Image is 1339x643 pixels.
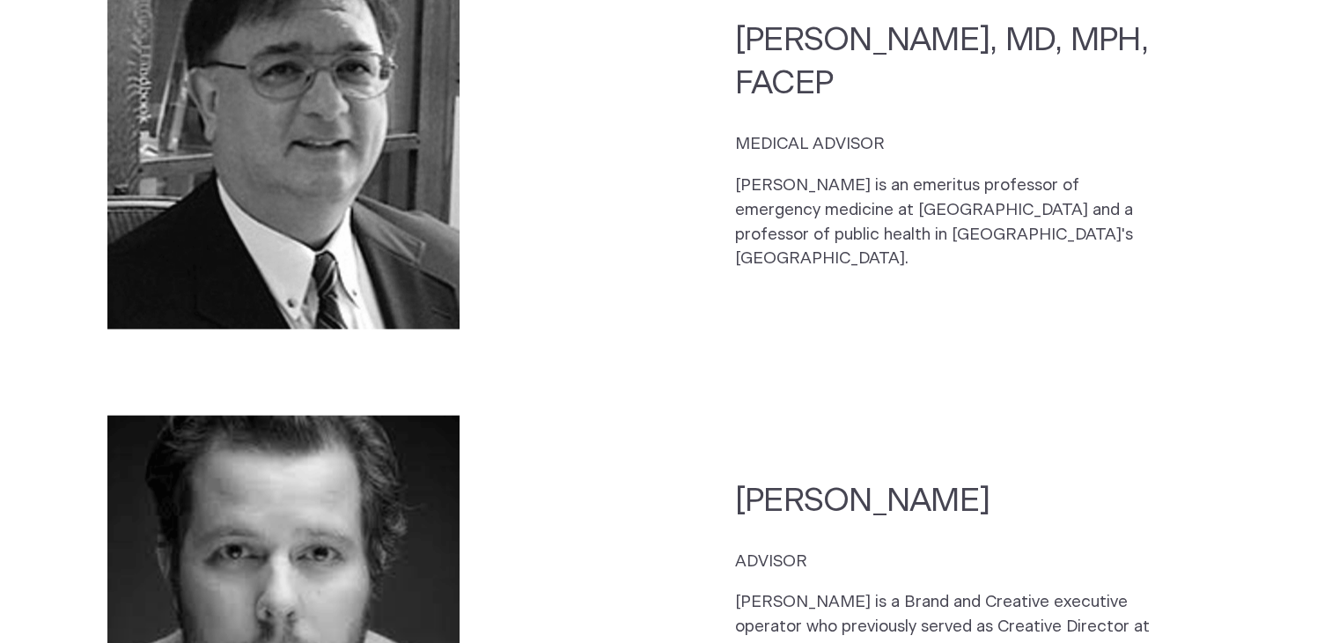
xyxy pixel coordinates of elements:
p: ADVISOR [735,550,1166,574]
h2: [PERSON_NAME], MD, MPH, FACEP [735,18,1166,106]
h2: [PERSON_NAME] [735,479,1166,522]
p: MEDICAL ADVISOR [735,132,1166,157]
p: [PERSON_NAME] is an emeritus professor of emergency medicine at [GEOGRAPHIC_DATA] and a professor... [735,174,1166,271]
